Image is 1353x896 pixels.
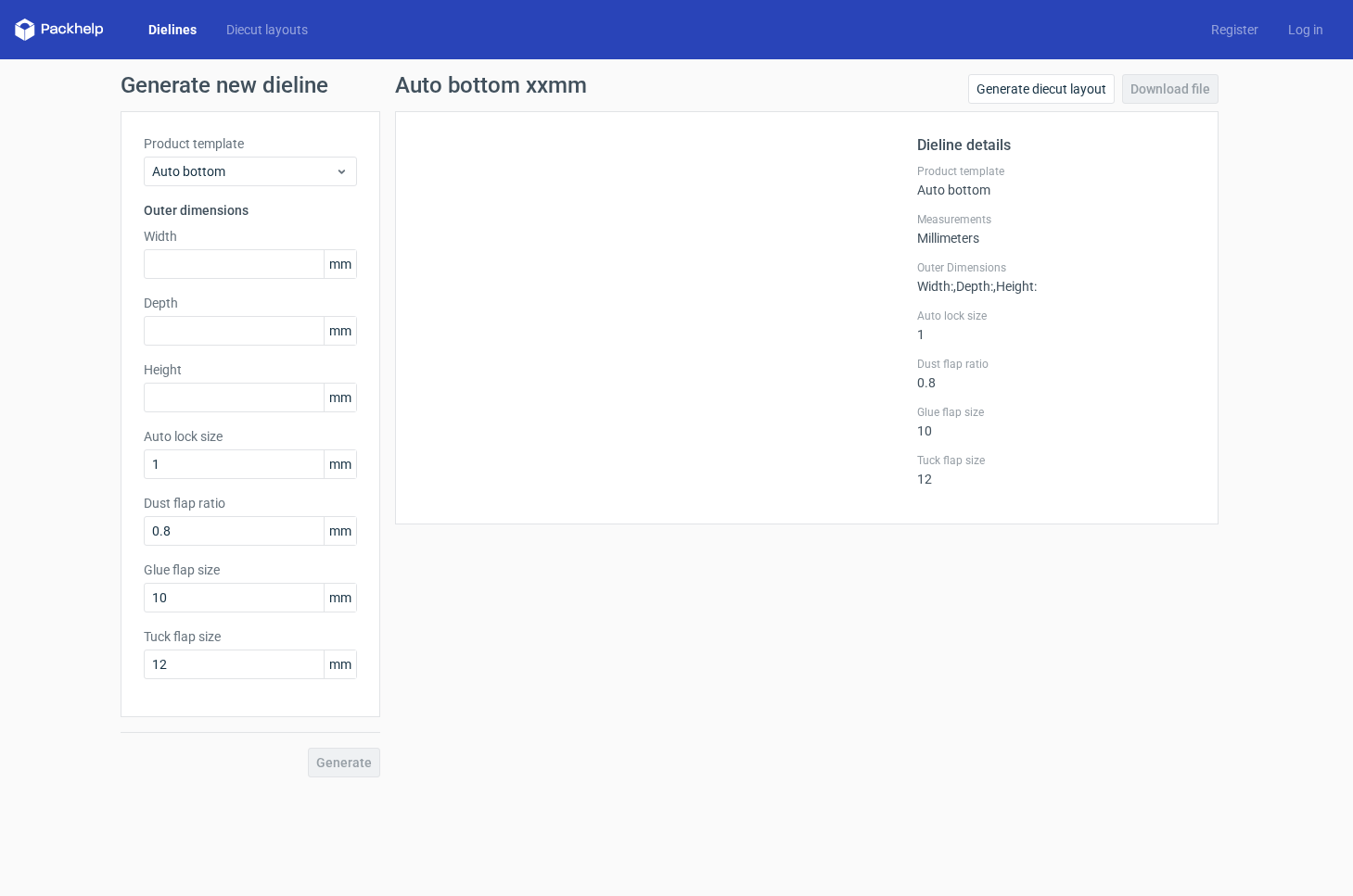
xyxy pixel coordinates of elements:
[144,494,357,512] label: Dust flap ratio
[324,650,356,678] span: mm
[917,260,1195,275] label: Outer Dimensions
[121,74,1233,96] h1: Generate new dieline
[917,405,1195,438] div: 10
[917,164,1195,197] div: Auto bottom
[144,627,357,646] label: Tuck flap size
[917,134,1195,157] h2: Dieline details
[917,279,953,294] span: Width :
[968,74,1115,104] a: Generate diecut layout
[917,309,1195,342] div: 1
[144,294,357,312] label: Depth
[144,561,357,579] label: Glue flap size
[1273,20,1338,39] a: Log in
[134,20,211,39] a: Dielines
[953,279,993,294] span: , Depth :
[1196,20,1273,39] a: Register
[144,360,357,379] label: Height
[324,584,356,612] span: mm
[152,162,335,181] span: Auto bottom
[324,384,356,411] span: mm
[324,450,356,478] span: mm
[917,405,1195,420] label: Glue flap size
[211,20,323,39] a: Diecut layouts
[917,357,1195,372] label: Dust flap ratio
[324,517,356,545] span: mm
[395,74,587,96] h1: Auto bottom xxmm
[917,212,1195,246] div: Millimeters
[993,279,1037,294] span: , Height :
[144,201,357,220] h3: Outer dimensions
[917,164,1195,179] label: Product template
[917,453,1195,468] label: Tuck flap size
[917,212,1195,227] label: Measurements
[917,453,1195,486] div: 12
[144,427,357,446] label: Auto lock size
[917,309,1195,323] label: Auto lock size
[144,134,357,153] label: Product template
[324,317,356,345] span: mm
[144,227,357,246] label: Width
[324,250,356,278] span: mm
[917,357,1195,390] div: 0.8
